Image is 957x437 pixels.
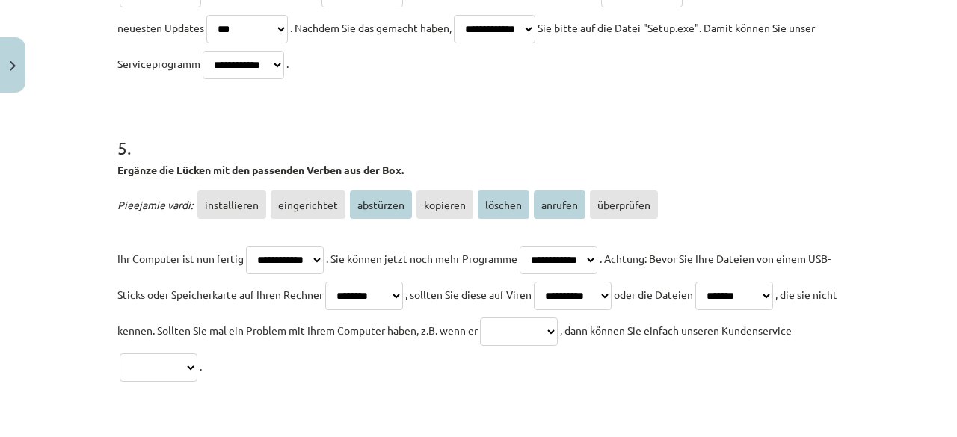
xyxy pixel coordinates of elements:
strong: Ergänze die Lücken mit den passenden Verben aus der Box. [117,163,404,176]
span: eingerichtet [271,190,345,219]
span: überprüfen [590,190,658,219]
span: oder die Dateien [614,288,693,301]
img: icon-close-lesson-0947bae3869378f0d4975bcd49f059093ad1ed9edebbc8119c70593378902aed.svg [10,61,16,71]
h1: 5 . [117,111,840,158]
span: , dann können Sie einfach unseren Kundenservice [560,323,792,337]
span: . Sie können jetzt noch mehr Programme [326,252,517,265]
span: . [286,57,289,70]
span: kopieren [416,190,473,219]
span: . [200,359,202,373]
span: löschen [478,190,529,219]
span: anrufen [534,190,585,219]
span: Ihr Computer ist nun fertig [117,252,244,265]
span: . Nachdem Sie das gemacht haben, [290,21,452,34]
span: abstürzen [350,190,412,219]
span: , sollten Sie diese auf Viren [405,288,532,301]
span: installieren [197,190,266,219]
span: Pieejamie vārdi: [117,198,193,211]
